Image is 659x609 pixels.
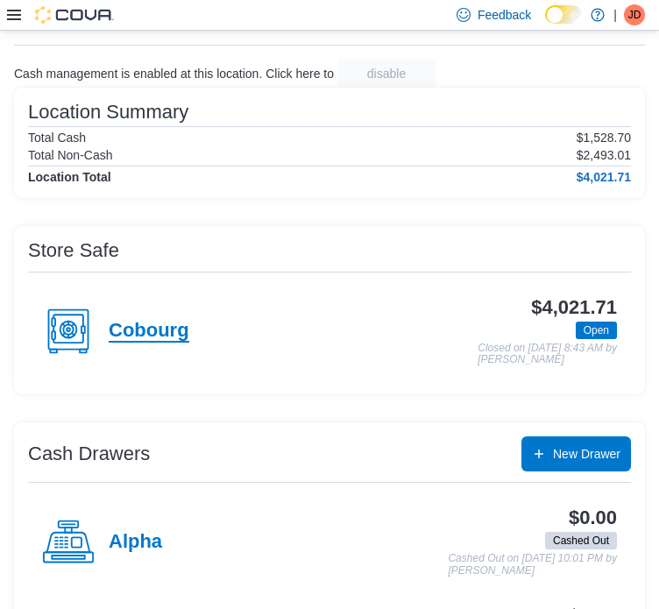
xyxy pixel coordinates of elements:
button: New Drawer [521,436,631,471]
h6: Total Cash [28,131,86,145]
h3: $4,021.71 [531,297,617,318]
span: Feedback [478,6,531,24]
span: New Drawer [553,445,620,463]
span: Dark Mode [545,24,546,25]
h3: Cash Drawers [28,443,150,464]
h3: Location Summary [28,102,188,123]
p: | [613,4,617,25]
h4: Alpha [109,531,162,554]
p: Closed on [DATE] 8:43 AM by [PERSON_NAME] [478,343,617,366]
p: Cash management is enabled at this location. Click here to [14,67,334,81]
span: JD [628,4,641,25]
input: Dark Mode [545,5,582,24]
span: Open [576,322,617,339]
span: Cashed Out [545,532,617,549]
h4: $4,021.71 [577,170,631,184]
h4: Location Total [28,170,111,184]
img: Cova [35,6,114,24]
span: Open [584,322,609,338]
div: Jack Daniel Grieve [624,4,645,25]
span: disable [367,65,406,82]
h6: Total Non-Cash [28,148,113,162]
p: $1,528.70 [577,131,631,145]
p: $2,493.01 [577,148,631,162]
h4: Cobourg [109,320,189,343]
button: disable [337,60,436,88]
span: Cashed Out [553,533,609,549]
h3: $0.00 [569,507,617,528]
h3: Store Safe [28,240,119,261]
p: Cashed Out on [DATE] 10:01 PM by [PERSON_NAME] [448,553,617,577]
